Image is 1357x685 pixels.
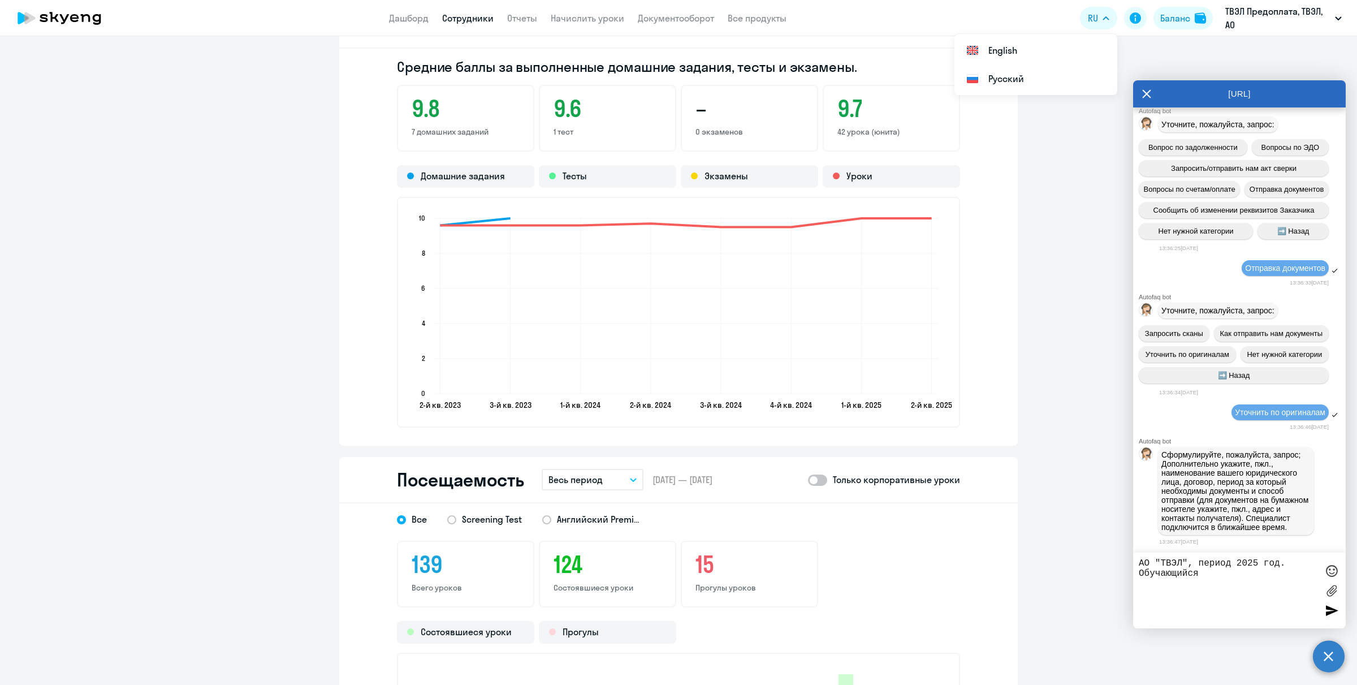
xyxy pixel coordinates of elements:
[412,583,520,593] p: Всего уроков
[397,165,534,188] div: Домашние задания
[1145,329,1203,338] span: Запросить сканы
[539,165,676,188] div: Тесты
[770,400,812,410] text: 4-й кв. 2024
[1159,389,1198,395] time: 13:36:34[DATE]
[1171,164,1297,173] span: Запросить/отправить нам акт сверки
[1139,139,1247,156] button: Вопрос по задолженности
[1159,538,1198,545] time: 13:36:47[DATE]
[490,400,531,410] text: 3-й кв. 2023
[837,127,945,137] p: 42 урока (юнита)
[557,513,642,525] span: Английский Premium
[1139,294,1346,300] div: Autofaq bot
[389,12,429,24] a: Дашборд
[1139,107,1346,114] div: Autofaq bot
[1148,143,1238,152] span: Вопрос по задолженности
[1261,143,1320,152] span: Вопросы по ЭДО
[1257,223,1329,239] button: ➡️ Назад
[1139,202,1329,218] button: Сообщить об изменении реквизитов Заказчика
[1161,306,1274,315] span: Уточните, пожалуйста, запрос:
[1195,12,1206,24] img: balance
[837,95,945,122] h3: 9.7
[1139,181,1240,197] button: Вопросы по счетам/оплате
[1159,227,1234,235] span: Нет нужной категории
[406,512,427,526] span: Все
[560,400,600,410] text: 1-й кв. 2024
[966,72,979,85] img: Русский
[841,400,881,410] text: 1-й кв. 2025
[1160,11,1190,25] div: Баланс
[554,127,662,137] p: 1 тест
[1139,558,1317,623] textarea: АО "ТВЭЛ", период 2025 год. Обучающийся
[1323,582,1340,599] label: Лимит 10 файлов
[728,12,786,24] a: Все продукты
[1250,185,1324,193] span: Отправка документов
[1080,7,1117,29] button: RU
[695,95,803,122] h3: –
[630,400,671,410] text: 2-й кв. 2024
[422,354,425,363] text: 2
[397,58,960,76] h2: Средние баллы за выполненные домашние задания, тесты и экзамены.
[1144,185,1235,193] span: Вопросы по счетам/оплате
[1139,325,1209,342] button: Запросить сканы
[1247,350,1322,359] span: Нет нужной категории
[1244,181,1329,197] button: Отправка документов
[548,473,603,486] p: Весь период
[419,214,425,222] text: 10
[1252,139,1329,156] button: Вопросы по ЭДО
[911,400,952,410] text: 2-й кв. 2025
[1139,303,1153,320] img: bot avatar
[1139,438,1346,445] div: Autofaq bot
[1290,279,1329,286] time: 13:36:33[DATE]
[539,621,676,644] div: Прогулы
[823,165,960,188] div: Уроки
[421,389,425,398] text: 0
[442,12,494,24] a: Сотрудники
[462,513,522,525] span: Screening Test
[397,468,524,491] h2: Посещаемость
[507,12,537,24] a: Отчеты
[1159,245,1198,251] time: 13:36:25[DATE]
[412,551,520,578] h3: 139
[1245,264,1325,273] span: Отправка документов
[420,400,461,410] text: 2-й кв. 2023
[695,127,803,137] p: 0 экзаменов
[1139,117,1153,133] img: bot avatar
[1139,447,1153,464] img: bot avatar
[652,473,712,486] span: [DATE] — [DATE]
[833,473,960,486] p: Только корпоративные уроки
[695,551,803,578] h3: 15
[554,95,662,122] h3: 9.6
[1220,5,1347,32] button: ТВЭЛ Предоплата, ТВЭЛ, АО
[1153,206,1315,214] span: Сообщить об изменении реквизитов Заказчика
[421,284,425,292] text: 6
[1146,350,1229,359] span: Уточнить по оригиналам
[397,621,534,644] div: Состоявшиеся уроки
[412,127,520,137] p: 7 домашних заданий
[554,551,662,578] h3: 124
[1088,11,1098,25] span: RU
[1161,120,1274,129] span: Уточните, пожалуйста, запрос:
[1139,367,1329,384] button: ➡️ Назад
[1220,329,1323,338] span: Как отправить нам документы
[412,95,520,122] h3: 9.8
[1277,227,1310,235] span: ➡️ Назад
[542,469,643,490] button: Весь период
[1139,160,1329,176] button: Запросить/отправить нам акт сверки
[1153,7,1213,29] button: Балансbalance
[551,12,624,24] a: Начислить уроки
[1139,346,1236,363] button: Уточнить по оригиналам
[422,249,425,257] text: 8
[638,12,714,24] a: Документооборот
[1235,408,1325,417] span: Уточнить по оригиналам
[1225,5,1330,32] p: ТВЭЛ Предоплата, ТВЭЛ, АО
[422,319,425,328] text: 4
[1139,223,1253,239] button: Нет нужной категории
[1214,325,1329,342] button: Как отправить нам документы
[700,400,742,410] text: 3-й кв. 2024
[681,165,818,188] div: Экзамены
[1161,450,1311,532] span: Сформулируйте, пожалуйста, запрос; Дополнительно укажите, пжл., наименование вашего юридического ...
[1218,371,1250,380] span: ➡️ Назад
[695,583,803,593] p: Прогулы уроков
[1241,346,1329,363] button: Нет нужной категории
